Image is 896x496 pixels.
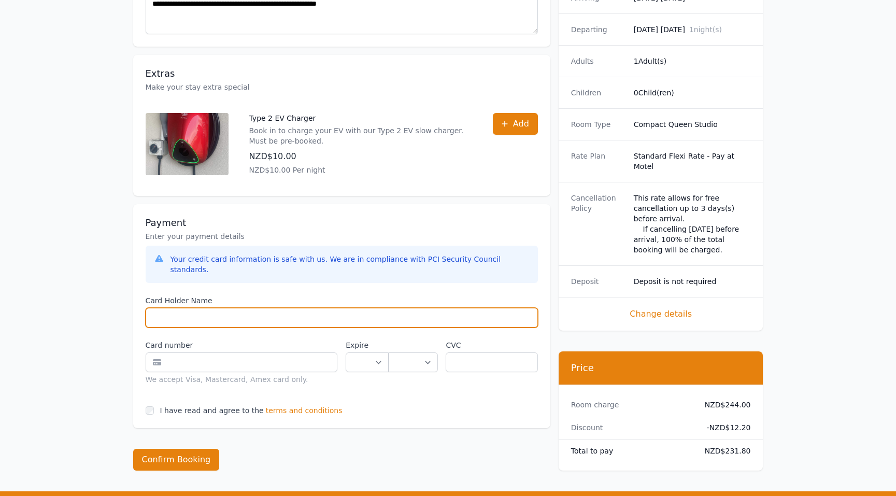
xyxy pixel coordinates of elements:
p: Make your stay extra special [146,82,538,92]
span: terms and conditions [266,405,343,416]
dt: Total to pay [571,446,688,456]
dd: Standard Flexi Rate - Pay at Motel [634,151,751,172]
div: We accept Visa, Mastercard, Amex card only. [146,374,338,385]
label: I have read and agree to the [160,406,264,415]
p: Book in to charge your EV with our Type 2 EV slow charger. Must be pre-booked. [249,125,472,146]
dd: NZD$231.80 [696,446,751,456]
img: Type 2 EV Charger [146,113,229,175]
h3: Price [571,362,751,374]
dd: 0 Child(ren) [634,88,751,98]
div: This rate allows for free cancellation up to 3 days(s) before arrival. If cancelling [DATE] befor... [634,193,751,255]
dt: Adults [571,56,625,66]
label: Expire [346,340,389,350]
dt: Children [571,88,625,98]
span: Change details [571,308,751,320]
label: CVC [446,340,537,350]
p: NZD$10.00 Per night [249,165,472,175]
p: Enter your payment details [146,231,538,242]
dd: Deposit is not required [634,276,751,287]
button: Confirm Booking [133,449,220,471]
dt: Cancellation Policy [571,193,625,255]
label: . [389,340,437,350]
span: 1 night(s) [689,25,722,34]
dd: NZD$244.00 [696,400,751,410]
dd: 1 Adult(s) [634,56,751,66]
label: Card Holder Name [146,295,538,306]
dt: Rate Plan [571,151,625,172]
span: Add [513,118,529,130]
dd: Compact Queen Studio [634,119,751,130]
p: NZD$10.00 [249,150,472,163]
dt: Discount [571,422,688,433]
dd: [DATE] [DATE] [634,24,751,35]
dt: Deposit [571,276,625,287]
dt: Room Type [571,119,625,130]
dt: Room charge [571,400,688,410]
dd: - NZD$12.20 [696,422,751,433]
button: Add [493,113,538,135]
p: Type 2 EV Charger [249,113,472,123]
div: Your credit card information is safe with us. We are in compliance with PCI Security Council stan... [170,254,530,275]
h3: Payment [146,217,538,229]
h3: Extras [146,67,538,80]
label: Card number [146,340,338,350]
dt: Departing [571,24,625,35]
